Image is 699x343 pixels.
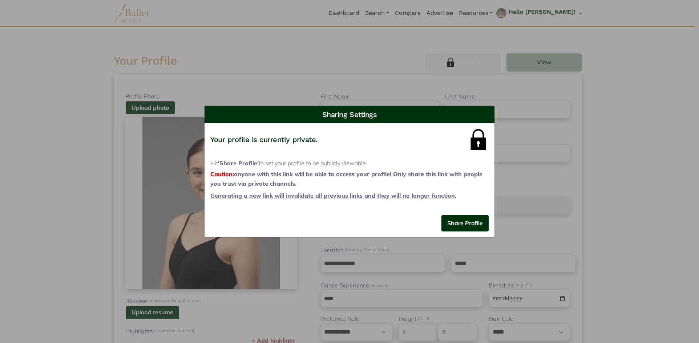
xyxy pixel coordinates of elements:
[218,160,259,167] b: 'Share Profile'
[447,219,483,227] span: Share Profile
[210,135,318,144] h4: Your profile is currently private.
[210,109,489,120] h4: Sharing Settings
[210,192,456,199] u: Generating a new link will invalidate all previous links and they will no longer function.
[210,159,489,168] p: Hit to set your profile to be publicly viewable.
[441,215,489,231] button: Share Profile
[205,170,494,188] b: anyone with this link will be able to access your profile! Only share this link with people you t...
[210,170,234,178] span: Caution:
